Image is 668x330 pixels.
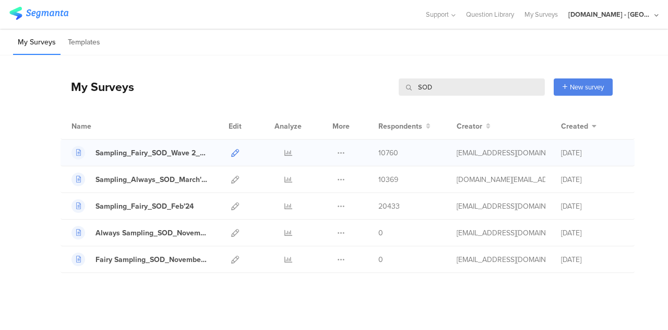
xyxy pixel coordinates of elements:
[426,9,449,19] span: Support
[378,227,383,238] span: 0
[330,113,352,139] div: More
[457,201,545,212] div: andreea.paun@numberly.com
[71,173,208,186] a: Sampling_Always_SOD_March'24
[272,113,304,139] div: Analyze
[568,9,652,19] div: [DOMAIN_NAME] - [GEOGRAPHIC_DATA]
[96,254,208,265] div: Fairy Sampling_SOD_November_15.11
[71,199,194,213] a: Sampling_Fairy_SOD_Feb'24
[71,226,208,240] a: Always Sampling_SOD_November_15.11
[457,147,545,158] div: andreea.paun@numberly.com
[457,254,545,265] div: andreea.paun@numberly.com
[561,121,597,132] button: Created
[561,121,588,132] span: Created
[399,78,545,96] input: Survey Name, Creator...
[570,82,604,92] span: New survey
[378,254,383,265] span: 0
[96,201,194,212] div: Sampling_Fairy_SOD_Feb'24
[61,78,134,96] div: My Surveys
[457,227,545,238] div: andreea.paun@numberly.com
[13,30,61,55] li: My Surveys
[96,147,208,158] div: Sampling_Fairy_SOD_Wave 2_May'24
[457,121,491,132] button: Creator
[378,174,398,185] span: 10369
[457,121,482,132] span: Creator
[378,147,398,158] span: 10760
[457,174,545,185] div: bruma.lb@pg.com
[96,174,208,185] div: Sampling_Always_SOD_March'24
[71,121,134,132] div: Name
[561,174,624,185] div: [DATE]
[378,121,422,132] span: Respondents
[378,201,400,212] span: 20433
[378,121,431,132] button: Respondents
[561,254,624,265] div: [DATE]
[96,227,208,238] div: Always Sampling_SOD_November_15.11
[9,7,68,20] img: segmanta logo
[561,227,624,238] div: [DATE]
[71,146,208,160] a: Sampling_Fairy_SOD_Wave 2_May'24
[224,113,246,139] div: Edit
[63,30,105,55] li: Templates
[561,201,624,212] div: [DATE]
[561,147,624,158] div: [DATE]
[71,253,208,266] a: Fairy Sampling_SOD_November_15.11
